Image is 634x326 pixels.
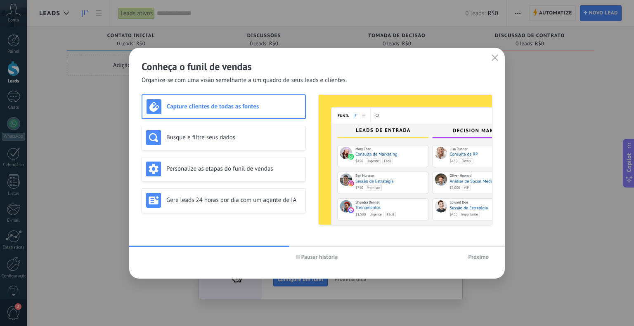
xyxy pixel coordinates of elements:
[301,254,338,260] span: Pausar história
[166,196,301,204] h3: Gere leads 24 horas por dia com um agente de IA
[293,251,342,263] button: Pausar história
[142,76,347,84] span: Organize-se com uma visão semelhante a um quadro de seus leads e clientes.
[166,165,301,173] h3: Personalize as etapas do funil de vendas
[166,134,301,141] h3: Busque e filtre seus dados
[167,103,301,110] h3: Capture clientes de todas as fontes
[464,251,492,263] button: Próximo
[142,60,492,73] h2: Conheça o funil de vendas
[468,254,489,260] span: Próximo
